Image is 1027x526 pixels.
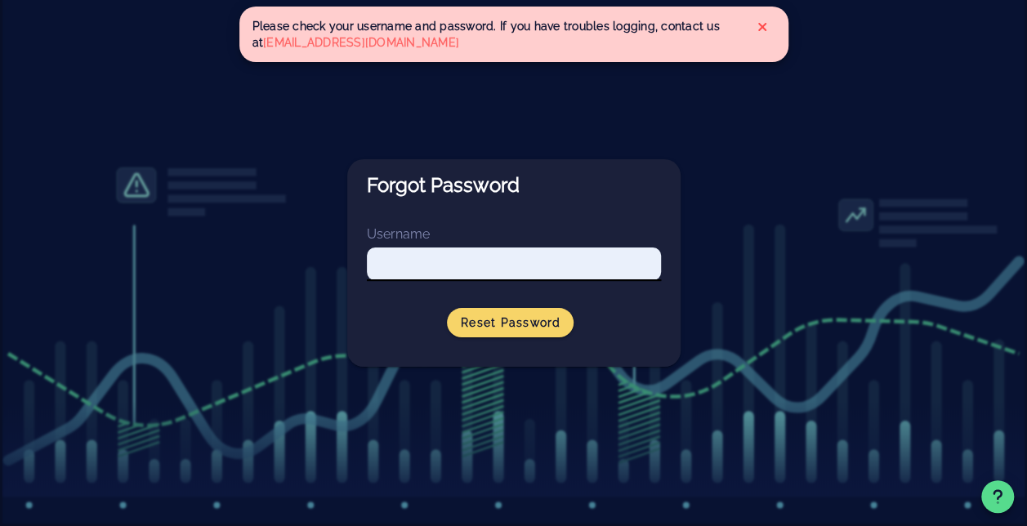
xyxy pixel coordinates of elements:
h1: Forgot Password [367,172,520,198]
button: Reset Password [447,308,574,337]
a: Please check your username and password. If you have troubles logging, contact us at[EMAIL_ADDRES... [252,20,720,49]
button: Forgot Password [347,159,681,225]
strong: [EMAIL_ADDRESS][DOMAIN_NAME] [263,36,459,49]
span: Reset Password [460,316,561,329]
button: Close Notification [756,18,769,34]
button: Support [981,480,1014,513]
span: Please check your username and password. If you have troubles logging, contact us at [252,20,720,49]
label: Username [367,226,430,242]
